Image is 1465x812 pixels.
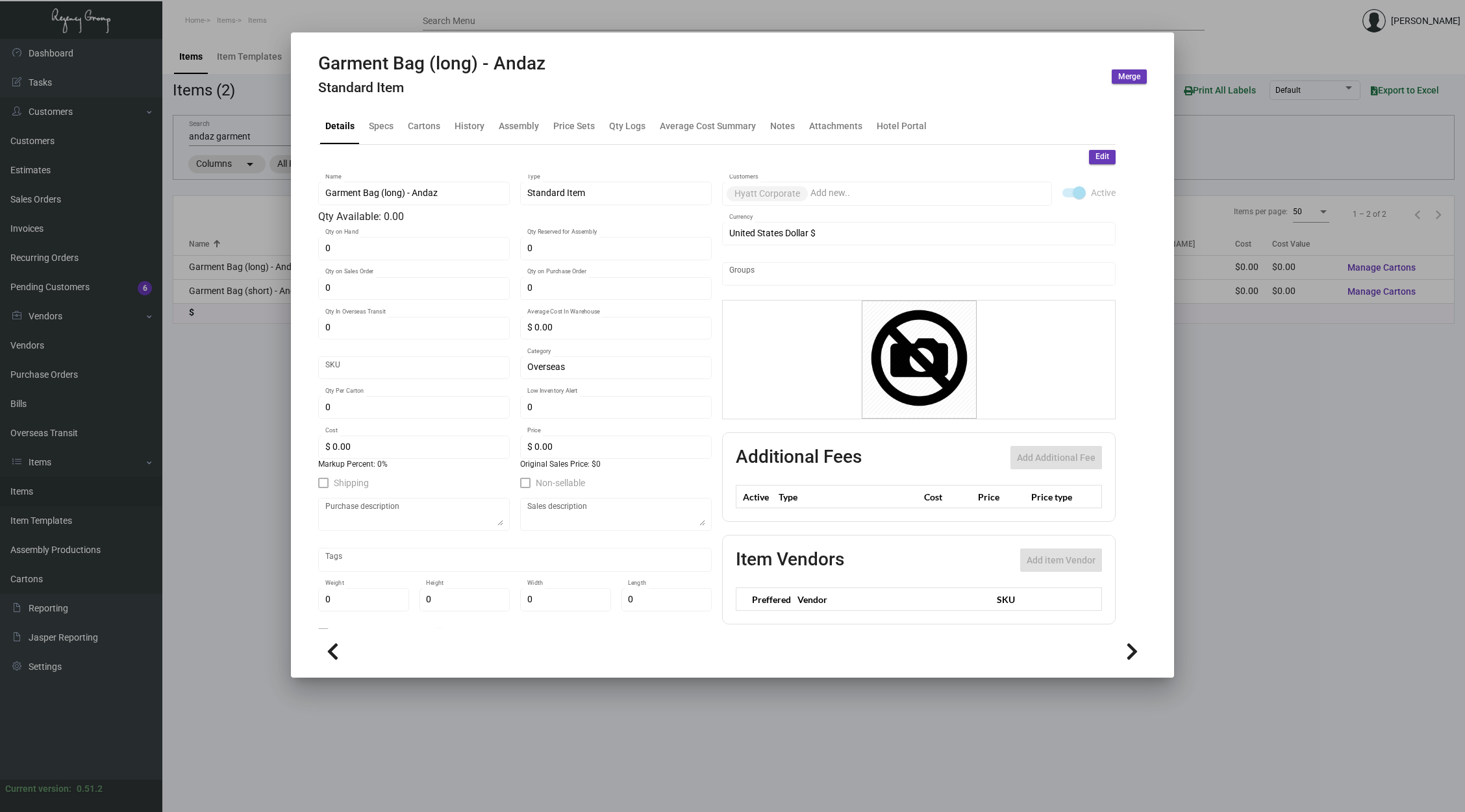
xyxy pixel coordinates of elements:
[325,119,355,133] div: Details
[609,119,645,133] div: Qty Logs
[1118,71,1140,82] span: Merge
[369,119,394,133] div: Specs
[536,475,585,491] span: Non-sellable
[736,446,862,469] h2: Additional Fees
[1027,555,1096,565] span: Add item Vendor
[736,548,844,572] h2: Item Vendors
[775,486,921,508] th: Type
[660,119,756,133] div: Average Cost Summary
[791,588,990,611] th: Vendor
[1010,446,1102,469] button: Add Additional Fee
[809,119,862,133] div: Attachments
[455,119,484,133] div: History
[318,53,545,75] h2: Garment Bag (long) - Andaz
[770,119,795,133] div: Notes
[736,588,792,611] th: Preffered
[77,782,103,796] div: 0.51.2
[334,475,369,491] span: Shipping
[729,269,1109,279] input: Add new..
[736,486,776,508] th: Active
[553,119,595,133] div: Price Sets
[990,588,1101,611] th: SKU
[1028,486,1086,508] th: Price type
[334,626,371,641] span: Is Service
[921,486,974,508] th: Cost
[318,209,712,225] div: Qty Available: 0.00
[1017,452,1096,463] span: Add Additional Fee
[1089,150,1116,164] button: Edit
[1091,185,1116,201] span: Active
[5,782,71,796] div: Current version:
[727,186,808,201] mat-chip: Hyatt Corporate
[975,486,1028,508] th: Price
[1112,69,1147,84] button: Merge
[499,119,539,133] div: Assembly
[1096,151,1109,162] span: Edit
[461,626,510,641] span: Tax is active
[408,119,440,133] div: Cartons
[1020,548,1102,572] button: Add item Vendor
[318,80,545,96] h4: Standard Item
[810,188,1046,199] input: Add new..
[877,119,927,133] div: Hotel Portal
